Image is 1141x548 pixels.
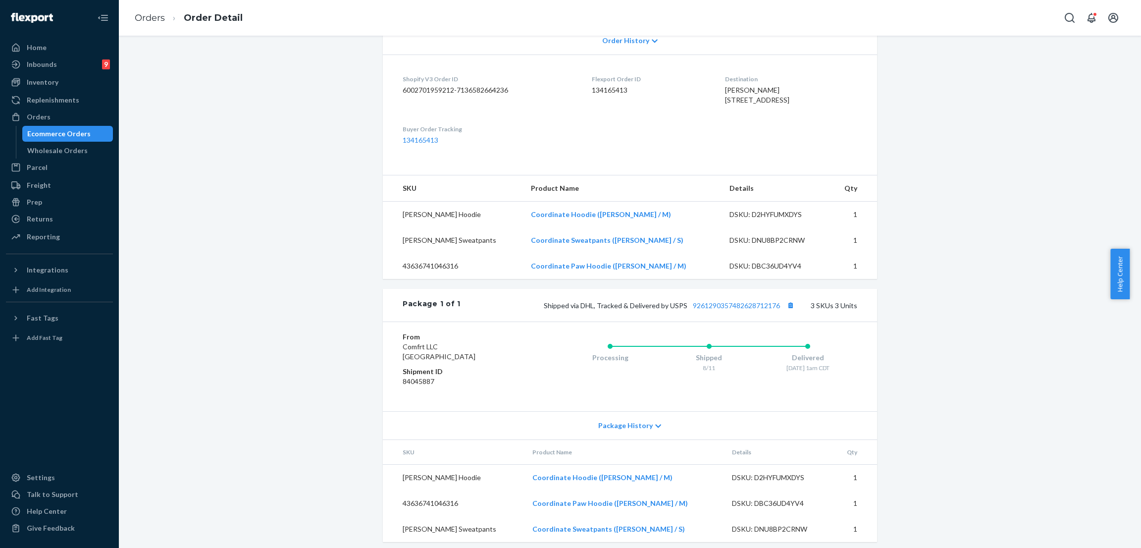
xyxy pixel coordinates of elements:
dt: Destination [725,75,857,83]
div: Ecommerce Orders [27,129,91,139]
dd: 134165413 [592,85,709,95]
div: 3 SKUs 3 Units [461,299,857,312]
a: Talk to Support [6,487,113,502]
div: DSKU: D2HYFUMXDYS [732,473,825,483]
dt: Buyer Order Tracking [403,125,576,133]
a: Coordinate Sweatpants ([PERSON_NAME] / S) [532,525,685,533]
div: Orders [27,112,51,122]
div: Inbounds [27,59,57,69]
div: Reporting [27,232,60,242]
th: Qty [830,175,877,202]
td: [PERSON_NAME] Hoodie [383,465,524,491]
a: Returns [6,211,113,227]
div: Parcel [27,163,48,172]
button: Help Center [1110,249,1130,299]
button: Open notifications [1082,8,1101,28]
div: Returns [27,214,53,224]
div: Package 1 of 1 [403,299,461,312]
th: SKU [383,175,523,202]
a: Orders [6,109,113,125]
td: 43636741046316 [383,491,524,516]
a: Settings [6,470,113,486]
th: SKU [383,440,524,465]
div: Processing [561,353,660,363]
button: Integrations [6,262,113,278]
div: Integrations [27,265,68,275]
a: Replenishments [6,92,113,108]
dt: Shipment ID [403,367,521,377]
a: Coordinate Paw Hoodie ([PERSON_NAME] / M) [532,499,688,507]
th: Product Name [523,175,721,202]
a: Inventory [6,74,113,90]
div: Add Fast Tag [27,333,62,342]
td: [PERSON_NAME] Sweatpants [383,227,523,253]
button: Give Feedback [6,520,113,536]
dd: 6002701959212-7136582664236 [403,85,576,95]
button: Close Navigation [93,8,113,28]
th: Details [724,440,833,465]
div: Inventory [27,77,58,87]
td: 1 [830,227,877,253]
a: 134165413 [403,136,438,144]
div: Give Feedback [27,523,75,533]
button: Fast Tags [6,310,113,326]
td: 1 [832,491,877,516]
a: Add Integration [6,282,113,298]
a: Home [6,40,113,55]
th: Product Name [524,440,724,465]
div: Home [27,43,47,53]
div: DSKU: DNU8BP2CRNW [732,524,825,534]
th: Qty [832,440,877,465]
img: Flexport logo [11,13,53,23]
div: [DATE] 1am CDT [758,364,857,372]
div: 9 [102,59,110,69]
td: 1 [832,516,877,542]
a: Inbounds9 [6,56,113,72]
a: Orders [135,12,165,23]
div: Shipped [660,353,759,363]
span: Order History [602,36,649,46]
div: Help Center [27,506,67,516]
a: Order Detail [184,12,243,23]
td: 43636741046316 [383,253,523,279]
dd: 84045887 [403,377,521,386]
a: Coordinate Sweatpants ([PERSON_NAME] / S) [531,236,683,244]
span: Package History [598,421,653,431]
div: Prep [27,197,42,207]
div: Fast Tags [27,313,58,323]
div: Delivered [758,353,857,363]
td: 1 [830,253,877,279]
div: DSKU: DNU8BP2CRNW [729,235,823,245]
td: [PERSON_NAME] Sweatpants [383,516,524,542]
div: Add Integration [27,285,71,294]
dt: Shopify V3 Order ID [403,75,576,83]
div: Freight [27,180,51,190]
button: Open account menu [1103,8,1123,28]
span: [PERSON_NAME] [STREET_ADDRESS] [725,86,789,104]
button: Open Search Box [1060,8,1080,28]
div: DSKU: DBC36UD4YV4 [732,498,825,508]
a: Coordinate Hoodie ([PERSON_NAME] / M) [531,210,671,219]
ol: breadcrumbs [127,3,251,33]
a: Parcel [6,160,113,175]
div: Talk to Support [27,490,78,499]
a: Freight [6,177,113,193]
dt: Flexport Order ID [592,75,709,83]
td: 1 [830,202,877,228]
div: 8/11 [660,364,759,372]
th: Details [722,175,830,202]
span: Shipped via DHL, Tracked & Delivered by USPS [544,301,797,310]
div: DSKU: DBC36UD4YV4 [729,261,823,271]
a: Coordinate Hoodie ([PERSON_NAME] / M) [532,473,673,482]
div: Settings [27,473,55,483]
td: [PERSON_NAME] Hoodie [383,202,523,228]
div: Replenishments [27,95,79,105]
a: Reporting [6,229,113,245]
dt: From [403,332,521,342]
td: 1 [832,465,877,491]
a: Prep [6,194,113,210]
span: Comfrt LLC [GEOGRAPHIC_DATA] [403,342,475,361]
a: Wholesale Orders [22,143,113,159]
button: Copy tracking number [784,299,797,312]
